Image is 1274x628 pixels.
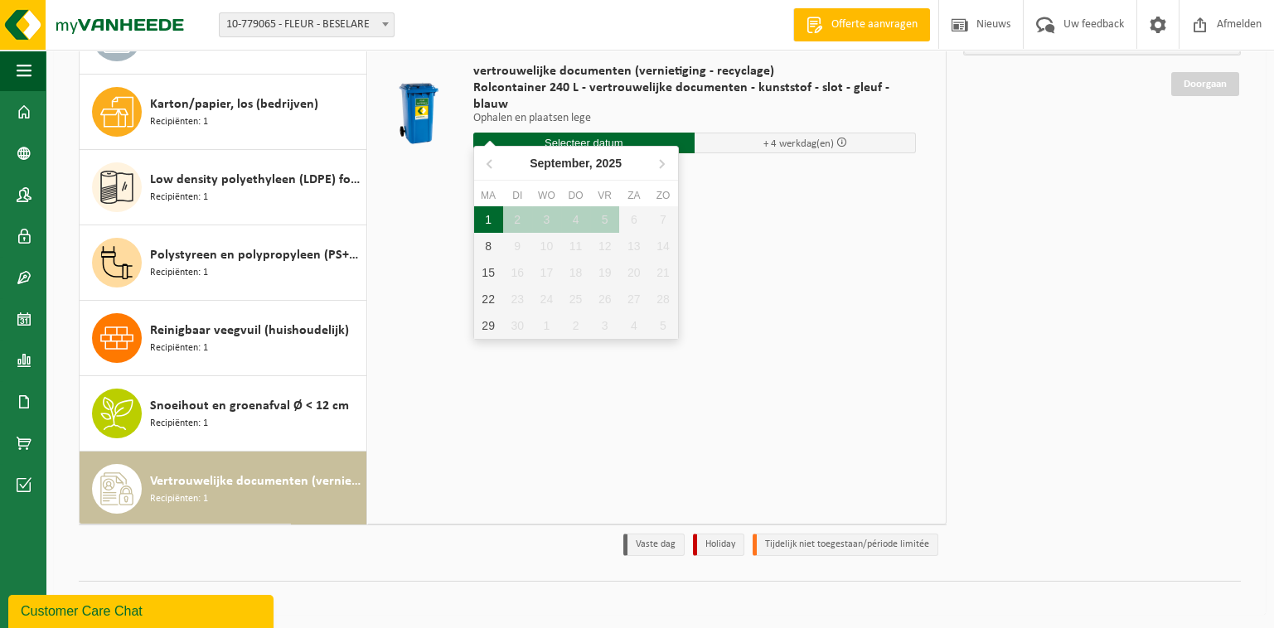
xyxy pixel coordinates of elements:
a: Offerte aanvragen [793,8,930,41]
span: 10-779065 - FLEUR - BESELARE [219,12,395,37]
div: di [503,187,532,204]
span: + 4 werkdag(en) [763,138,834,149]
li: Tijdelijk niet toegestaan/période limitée [753,534,938,556]
div: 22 [474,286,503,312]
button: Karton/papier, los (bedrijven) Recipiënten: 1 [80,75,367,150]
iframe: chat widget [8,592,277,628]
span: Offerte aanvragen [827,17,922,33]
button: Reinigbaar veegvuil (huishoudelijk) Recipiënten: 1 [80,301,367,376]
span: Recipiënten: 1 [150,416,208,432]
span: Low density polyethyleen (LDPE) folie, los, naturel [150,170,362,190]
li: Holiday [693,534,744,556]
div: wo [532,187,561,204]
span: Reinigbaar veegvuil (huishoudelijk) [150,321,349,341]
span: Rolcontainer 240 L - vertrouwelijke documenten - kunststof - slot - gleuf - blauw [473,80,917,113]
div: 1 [474,206,503,233]
div: za [619,187,648,204]
span: Vertrouwelijke documenten (vernietiging - recyclage) [150,471,362,491]
button: Low density polyethyleen (LDPE) folie, los, naturel Recipiënten: 1 [80,150,367,225]
span: Recipiënten: 1 [150,114,208,130]
div: 29 [474,312,503,339]
li: Vaste dag [623,534,685,556]
button: Polystyreen en polypropyleen (PS+PP) bloempotten en plantentrays gemengd Recipiënten: 1 [80,225,367,301]
button: Vertrouwelijke documenten (vernietiging - recyclage) Recipiënten: 1 [80,452,367,526]
span: Snoeihout en groenafval Ø < 12 cm [150,396,349,416]
span: Karton/papier, los (bedrijven) [150,94,318,114]
span: 10-779065 - FLEUR - BESELARE [220,13,394,36]
div: vr [590,187,619,204]
span: Recipiënten: 1 [150,265,208,281]
div: September, [523,150,628,176]
div: ma [474,187,503,204]
div: do [561,187,590,204]
span: Recipiënten: 1 [150,491,208,507]
span: Recipiënten: 1 [150,190,208,205]
span: Recipiënten: 1 [150,341,208,356]
button: Snoeihout en groenafval Ø < 12 cm Recipiënten: 1 [80,376,367,452]
i: 2025 [596,157,622,169]
div: 15 [474,259,503,286]
div: 8 [474,233,503,259]
a: Doorgaan [1171,72,1239,96]
span: Polystyreen en polypropyleen (PS+PP) bloempotten en plantentrays gemengd [150,245,362,265]
input: Selecteer datum [473,133,695,153]
p: Ophalen en plaatsen lege [473,113,917,124]
span: vertrouwelijke documenten (vernietiging - recyclage) [473,63,917,80]
div: zo [648,187,677,204]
